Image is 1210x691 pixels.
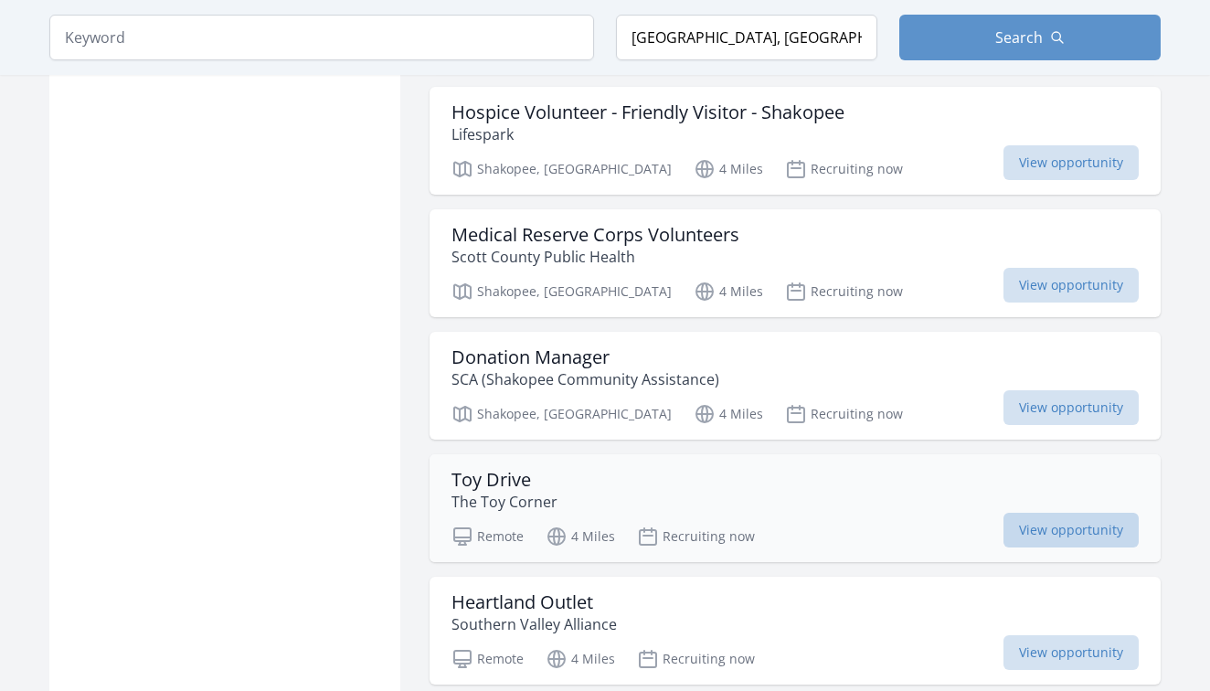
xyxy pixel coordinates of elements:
a: Toy Drive The Toy Corner Remote 4 Miles Recruiting now View opportunity [430,454,1161,562]
h3: Heartland Outlet [451,591,617,613]
span: View opportunity [1003,635,1139,670]
p: The Toy Corner [451,491,557,513]
a: Donation Manager SCA (Shakopee Community Assistance) Shakopee, [GEOGRAPHIC_DATA] 4 Miles Recruiti... [430,332,1161,440]
h3: Toy Drive [451,469,557,491]
p: Recruiting now [637,526,755,547]
p: Recruiting now [785,403,903,425]
span: Search [995,27,1043,48]
button: Search [899,15,1161,60]
p: 4 Miles [694,158,763,180]
p: 4 Miles [694,403,763,425]
p: Lifespark [451,123,844,145]
h3: Hospice Volunteer - Friendly Visitor - Shakopee [451,101,844,123]
p: Scott County Public Health [451,246,739,268]
p: Recruiting now [637,648,755,670]
p: Shakopee, [GEOGRAPHIC_DATA] [451,403,672,425]
p: Shakopee, [GEOGRAPHIC_DATA] [451,158,672,180]
p: Southern Valley Alliance [451,613,617,635]
p: Shakopee, [GEOGRAPHIC_DATA] [451,281,672,303]
span: View opportunity [1003,145,1139,180]
h3: Donation Manager [451,346,719,368]
span: View opportunity [1003,268,1139,303]
input: Keyword [49,15,594,60]
h3: Medical Reserve Corps Volunteers [451,224,739,246]
p: Recruiting now [785,158,903,180]
a: Medical Reserve Corps Volunteers Scott County Public Health Shakopee, [GEOGRAPHIC_DATA] 4 Miles R... [430,209,1161,317]
a: Heartland Outlet Southern Valley Alliance Remote 4 Miles Recruiting now View opportunity [430,577,1161,685]
input: Location [616,15,877,60]
span: View opportunity [1003,513,1139,547]
p: Recruiting now [785,281,903,303]
p: 4 Miles [694,281,763,303]
span: View opportunity [1003,390,1139,425]
p: SCA (Shakopee Community Assistance) [451,368,719,390]
p: 4 Miles [546,526,615,547]
p: Remote [451,648,524,670]
p: Remote [451,526,524,547]
p: 4 Miles [546,648,615,670]
a: Hospice Volunteer - Friendly Visitor - Shakopee Lifespark Shakopee, [GEOGRAPHIC_DATA] 4 Miles Rec... [430,87,1161,195]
